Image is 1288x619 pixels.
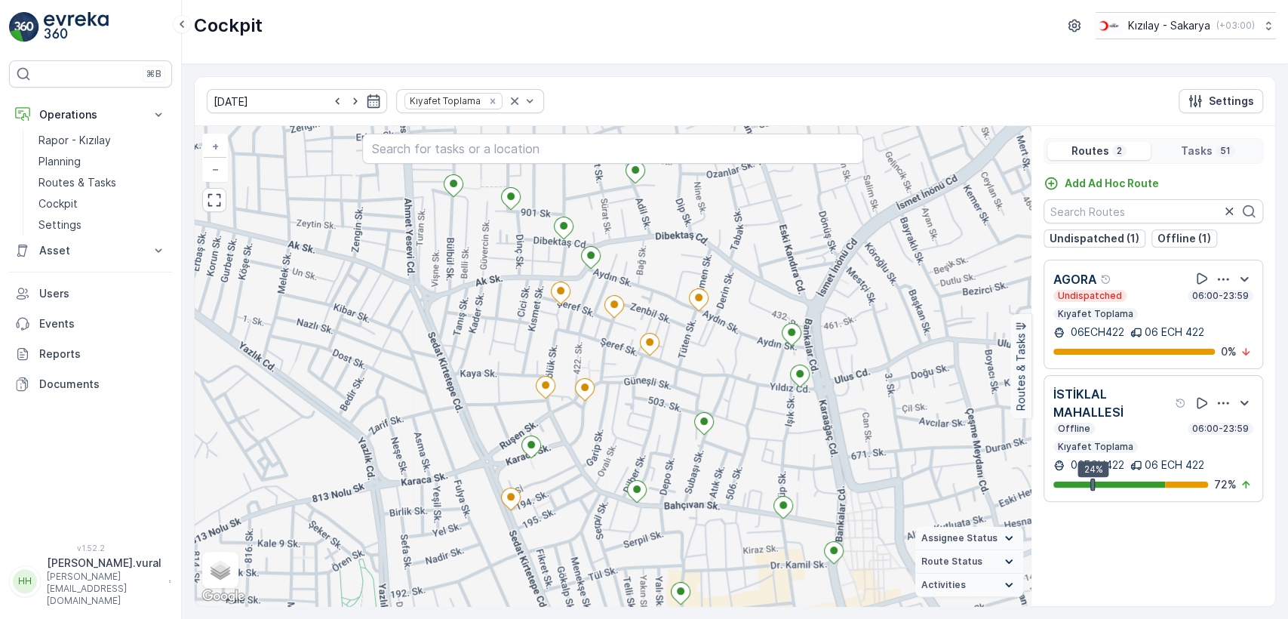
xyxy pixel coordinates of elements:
button: Offline (1) [1151,229,1217,248]
p: Kıyafet Toplama [1056,308,1135,320]
p: Reports [39,346,166,362]
a: Events [9,309,172,339]
summary: Assignee Status [915,527,1023,550]
p: 72 % [1214,477,1237,492]
p: Events [39,316,166,331]
p: 06ECH422 [1068,325,1124,340]
a: Add Ad Hoc Route [1044,176,1159,191]
p: Routes & Tasks [1013,334,1028,411]
p: İSTİKLAL MAHALLESİ [1053,385,1172,421]
span: Activities [921,579,966,591]
p: Tasks [1181,143,1213,159]
p: Documents [39,377,166,392]
p: 06:00-23:59 [1191,423,1250,435]
a: Reports [9,339,172,369]
p: Users [39,286,166,301]
input: Search for tasks or a location [362,134,864,164]
p: 06 ECH 422 [1145,457,1204,473]
input: Search Routes [1044,199,1263,223]
img: logo [9,12,39,42]
p: Offline (1) [1157,231,1211,246]
p: Settings [38,217,81,233]
a: Users [9,279,172,309]
summary: Route Status [915,550,1023,574]
span: − [212,162,220,175]
summary: Activities [915,574,1023,597]
div: Help Tooltip Icon [1175,397,1187,409]
p: 0 % [1221,344,1237,359]
div: HH [13,569,37,593]
a: Rapor - Kızılay [32,130,172,151]
p: [PERSON_NAME].vural [47,556,161,571]
button: Settings [1179,89,1263,113]
p: Routes & Tasks [38,175,116,190]
p: Routes [1071,143,1109,159]
a: Zoom In [204,135,226,158]
p: Rapor - Kızılay [38,133,111,148]
img: k%C4%B1z%C4%B1lay_DTAvauz.png [1096,17,1122,34]
button: HH[PERSON_NAME].vural[PERSON_NAME][EMAIL_ADDRESS][DOMAIN_NAME] [9,556,172,607]
a: Planning [32,151,172,172]
a: Routes & Tasks [32,172,172,193]
p: [PERSON_NAME][EMAIL_ADDRESS][DOMAIN_NAME] [47,571,161,607]
p: ⌘B [146,68,161,80]
p: 06:00-23:59 [1191,290,1250,302]
button: Undispatched (1) [1044,229,1145,248]
button: Kızılay - Sakarya(+03:00) [1096,12,1276,39]
div: 24% [1077,461,1108,478]
div: Remove Kıyafet Toplama [484,95,501,107]
p: Undispatched [1056,290,1124,302]
input: dd/mm/yyyy [207,89,387,113]
span: v 1.52.2 [9,544,172,553]
img: Google [198,587,248,606]
p: Cockpit [194,14,263,38]
div: Help Tooltip Icon [1100,273,1112,285]
img: logo_light-DOdMpM7g.png [44,12,109,42]
p: Add Ad Hoc Route [1065,176,1159,191]
span: Route Status [921,556,982,568]
button: Asset [9,236,172,266]
button: Operations [9,100,172,130]
p: Kızılay - Sakarya [1128,18,1210,33]
p: Asset [39,243,142,258]
p: Cockpit [38,196,78,211]
p: Operations [39,107,142,122]
p: ( +03:00 ) [1216,20,1255,32]
a: Cockpit [32,193,172,214]
p: 2 [1115,145,1124,157]
p: 51 [1219,145,1232,157]
p: Planning [38,154,81,169]
a: Open this area in Google Maps (opens a new window) [198,587,248,606]
p: Kıyafet Toplama [1056,441,1135,453]
div: Kıyafet Toplama [405,94,483,108]
p: 06 ECH 422 [1145,325,1204,340]
p: 06ECH422 [1068,457,1124,473]
a: Layers [204,553,237,587]
span: + [212,140,219,152]
p: Settings [1209,94,1254,109]
a: Documents [9,369,172,399]
a: Zoom Out [204,158,226,180]
a: Settings [32,214,172,236]
p: AGORA [1053,270,1097,288]
p: Undispatched (1) [1050,231,1139,246]
span: Assignee Status [921,532,998,544]
p: Offline [1056,423,1092,435]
